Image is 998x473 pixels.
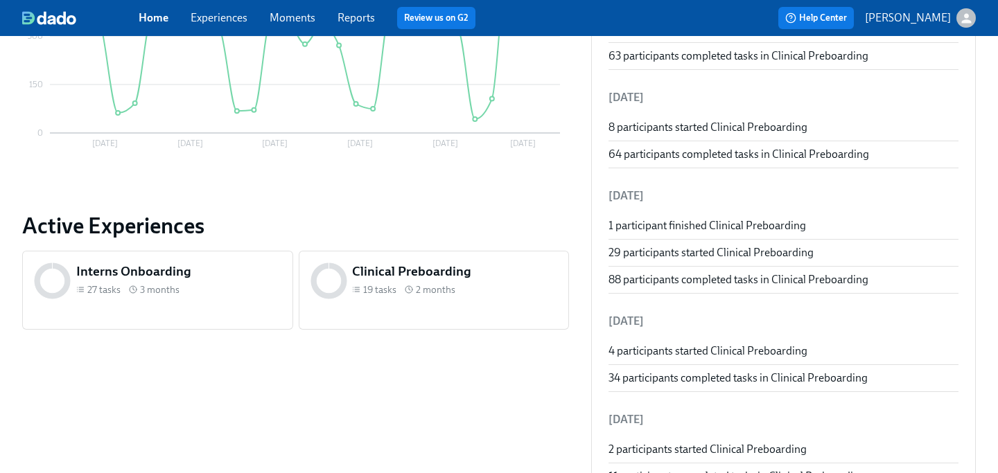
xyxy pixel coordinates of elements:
tspan: 300 [28,31,43,41]
div: 63 participants completed tasks in Clinical Preboarding [609,48,958,64]
span: 27 tasks [87,283,121,296]
p: [PERSON_NAME] [865,10,951,26]
h5: Clinical Preboarding [352,262,557,280]
a: Active Experiences [22,212,569,240]
tspan: [DATE] [177,139,203,148]
a: Review us on G2 [404,11,469,25]
div: 2 participants started Clinical Preboarding [609,442,958,457]
h5: Interns Onboarding [76,262,281,280]
li: [DATE] [609,403,958,436]
div: 29 participants started Clinical Preboarding [609,245,958,260]
tspan: [DATE] [432,139,458,148]
tspan: 150 [29,80,43,89]
span: Help Center [785,11,847,25]
button: Help Center [778,7,854,29]
div: 4 participants started Clinical Preboarding [609,343,958,359]
span: 2 months [416,283,455,296]
div: 64 participants completed tasks in Clinical Preboarding [609,147,958,162]
li: [DATE] [609,305,958,338]
div: 34 participants completed tasks in Clinical Preboarding [609,371,958,386]
tspan: [DATE] [262,139,288,148]
div: 8 participants started Clinical Preboarding [609,120,958,135]
div: 88 participants completed tasks in Clinical Preboarding [609,272,958,287]
li: [DATE] [609,81,958,114]
a: Reports [338,11,375,24]
button: Review us on G2 [397,7,475,29]
a: Moments [270,11,315,24]
img: dado [22,11,76,25]
a: dado [22,11,139,25]
li: [DATE] [609,179,958,213]
a: Interns Onboarding27 tasks 3 months [22,251,293,330]
a: Clinical Preboarding19 tasks 2 months [299,251,570,330]
div: 1 participant finished Clinical Preboarding [609,218,958,233]
tspan: [DATE] [347,139,373,148]
span: 3 months [140,283,180,296]
tspan: [DATE] [510,139,536,148]
button: [PERSON_NAME] [865,8,976,28]
span: 19 tasks [363,283,396,296]
a: Experiences [191,11,247,24]
tspan: 0 [37,128,43,138]
a: Home [139,11,168,24]
tspan: [DATE] [92,139,118,148]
